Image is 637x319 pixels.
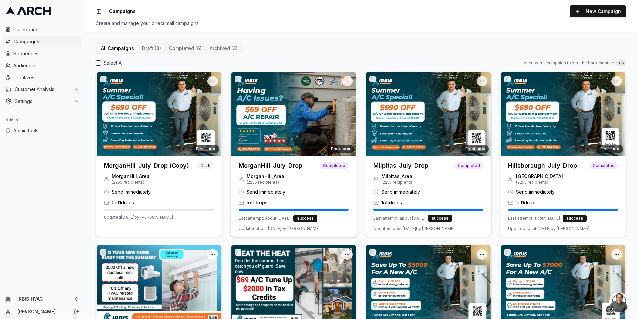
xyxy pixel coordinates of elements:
button: draft (3) [138,44,165,53]
span: Hover over a campaign to see the back creative [521,60,614,66]
button: Settings [3,96,82,107]
h3: Milpitas_July_Drop [373,161,428,170]
button: IRBIS HVAC [3,294,82,304]
span: Sequences [13,50,79,57]
a: Sequences [3,48,82,59]
a: Audiences [3,60,82,71]
span: Last attempt: about [DATE] [239,216,291,221]
a: Creatives [3,72,82,83]
span: ( 2255 recipients) [516,180,563,185]
span: Updated about [DATE] by [PERSON_NAME] [239,226,320,231]
span: Send immediately [516,189,555,195]
span: 0 of 1 drops [112,199,134,206]
span: Last attempt: about [DATE] [373,216,425,221]
button: All Campaigns [97,44,138,53]
div: Admin [3,115,82,125]
span: Settings [15,98,71,105]
span: MorganHill_Area [112,173,150,180]
span: IRBIS HVAC [17,296,71,302]
img: Front creative for Milpitas_July_Drop [365,72,491,156]
a: Campaigns [3,36,82,47]
span: Updated about [DATE] by [PERSON_NAME] [373,226,455,231]
span: Back [331,146,341,152]
h3: MorganHill_July_Drop [239,161,302,170]
a: Admin tools [3,125,82,136]
div: Create and manage your direct mail campaigns [96,20,626,27]
a: [PERSON_NAME] [17,308,67,315]
span: Updated about [DATE] by [PERSON_NAME] [508,226,589,231]
span: Tip [616,60,626,66]
span: Campaigns [109,8,136,15]
span: 1 of 1 drops [381,199,402,206]
span: Front [600,146,610,152]
div: success [293,215,317,222]
a: Dashboard [3,25,82,35]
img: Front creative for MorganHill_July_Drop (Copy) [96,72,222,156]
span: Front [196,146,206,152]
span: [GEOGRAPHIC_DATA] [516,173,563,180]
div: Open chat [609,292,629,312]
span: Customer Analysis [15,86,71,93]
span: Last attempt: about [DATE] [508,216,560,221]
span: Completed [320,162,349,169]
span: Audiences [13,62,79,69]
button: New Campaign [570,5,626,17]
h3: Hillsborough_July_Drop [508,161,577,170]
span: MorganHill_Area [247,173,284,180]
img: Back creative for MorganHill_July_Drop [231,72,357,156]
span: 1 of 1 drops [516,199,537,206]
button: Customer Analysis [3,84,82,95]
nav: breadcrumb [109,8,136,15]
h3: MorganHill_July_Drop (Copy) [104,161,189,170]
span: Front [465,146,475,152]
div: success [428,215,452,222]
img: Front creative for Hillsborough_July_Drop [500,72,626,156]
span: Updated [DATE] by [PERSON_NAME] [104,215,173,220]
button: completed (6) [165,44,206,53]
span: Completed [589,162,618,169]
button: archived (3) [206,44,242,53]
label: Select All [104,60,124,66]
span: 1 of 1 drops [247,199,267,206]
div: success [563,215,587,222]
span: Milpitas_Area [381,173,414,180]
span: Draft [197,162,214,169]
span: Dashboard [13,27,79,33]
span: ( 2255 recipients) [112,180,150,185]
span: Campaigns [13,38,79,45]
span: ( 2255 recipients) [381,180,414,185]
span: Send immediately [247,189,285,195]
span: Admin tools [13,127,79,134]
span: ( 2255 recipients) [247,180,284,185]
span: Send immediately [112,189,151,195]
span: Send immediately [381,189,420,195]
button: Log out [72,307,81,316]
span: Completed [455,162,483,169]
span: Creatives [13,74,79,81]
